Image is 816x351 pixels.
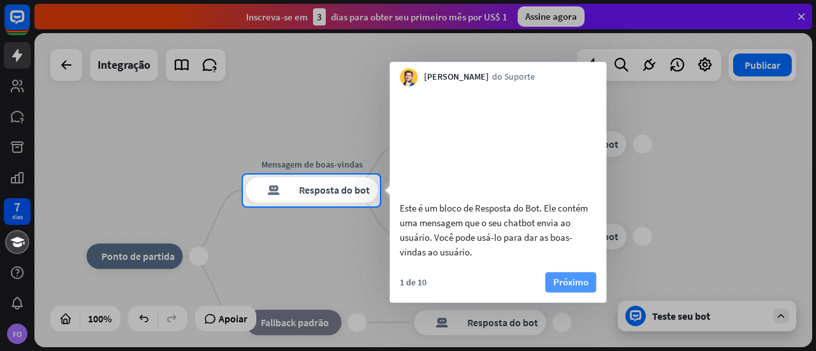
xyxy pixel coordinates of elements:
font: Próximo [553,276,588,288]
font: resposta do bot de bloco [254,184,293,197]
button: Próximo [545,272,596,292]
font: Resposta do bot [299,184,370,197]
button: Abra o widget de bate-papo do LiveChat [10,5,48,43]
font: 1 de 10 [400,276,426,288]
font: Este é um bloco de Resposta do Bot. Ele contém uma mensagem que o seu chatbot envia ao usuário. V... [400,202,588,258]
font: do Suporte [492,71,535,83]
font: [PERSON_NAME] [424,71,489,83]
